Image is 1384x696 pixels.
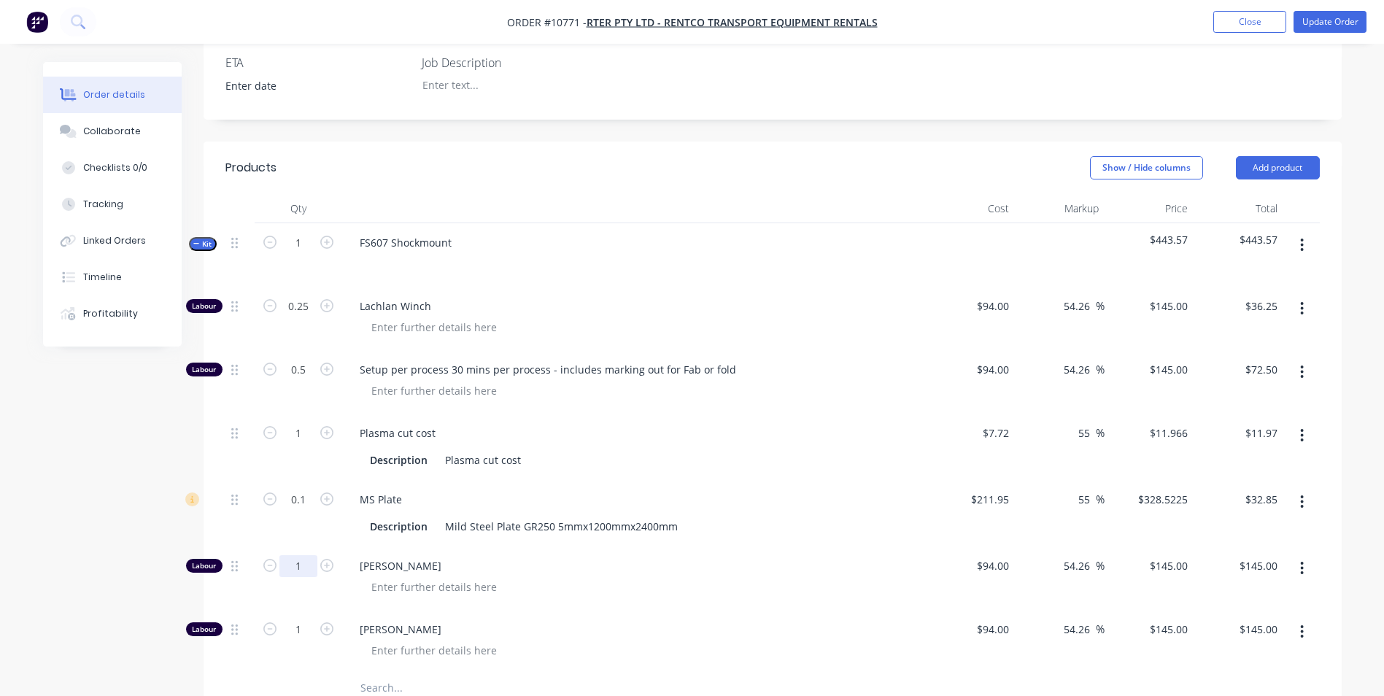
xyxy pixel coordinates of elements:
div: Timeline [83,271,122,284]
span: Order #10771 - [507,15,587,29]
img: Factory [26,11,48,33]
button: Order details [43,77,182,113]
div: MS Plate [348,489,414,510]
span: % [1096,621,1105,638]
button: Kit [189,237,217,251]
span: % [1096,425,1105,441]
div: Qty [255,194,342,223]
button: Collaborate [43,113,182,150]
input: Enter date [215,75,397,97]
div: Markup [1015,194,1105,223]
button: Linked Orders [43,223,182,259]
button: Tracking [43,186,182,223]
div: FS607 Shockmount [348,232,463,253]
div: Labour [186,363,223,376]
div: Labour [186,299,223,313]
label: ETA [225,54,408,71]
div: Labour [186,622,223,636]
span: [PERSON_NAME] [360,558,920,573]
span: Kit [193,239,212,250]
div: Description [364,449,433,471]
div: Plasma cut cost [439,449,527,471]
button: Checklists 0/0 [43,150,182,186]
button: Profitability [43,295,182,332]
span: $443.57 [1199,232,1277,247]
div: Mild Steel Plate GR250 5mmx1200mmx2400mm [439,516,684,537]
span: Setup per process 30 mins per process - includes marking out for Fab or fold [360,362,920,377]
div: Total [1194,194,1283,223]
label: Job Description [422,54,604,71]
button: Add product [1236,156,1320,179]
div: Cost [926,194,1016,223]
span: % [1096,557,1105,574]
div: Profitability [83,307,138,320]
div: Description [364,516,433,537]
button: Close [1213,11,1286,33]
button: Update Order [1294,11,1366,33]
button: Timeline [43,259,182,295]
div: Price [1105,194,1194,223]
span: [PERSON_NAME] [360,622,920,637]
a: RTER Pty Ltd - Rentco Transport Equipment Rentals [587,15,878,29]
span: Lachlan Winch [360,298,920,314]
div: Plasma cut cost [348,422,447,444]
div: Order details [83,88,145,101]
span: % [1096,298,1105,314]
div: Collaborate [83,125,141,138]
span: % [1096,491,1105,508]
span: % [1096,361,1105,378]
div: Checklists 0/0 [83,161,147,174]
div: Tracking [83,198,123,211]
div: Products [225,159,277,177]
div: Linked Orders [83,234,146,247]
div: Labour [186,559,223,573]
button: Show / Hide columns [1090,156,1203,179]
span: $443.57 [1110,232,1188,247]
